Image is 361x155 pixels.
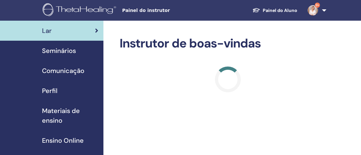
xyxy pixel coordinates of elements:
[122,7,219,14] span: Painel do instrutor
[42,46,76,56] span: Seminários
[120,36,336,51] h2: Instrutor de boas-vindas
[42,26,52,36] span: Lar
[252,7,260,13] img: graduation-cap-white.svg
[42,106,98,125] span: Materiais de ensino
[42,86,58,96] span: Perfil
[308,5,318,15] img: default.jpg
[247,5,303,16] a: Painel do Aluno
[42,136,84,145] span: Ensino Online
[42,66,84,76] span: Comunicação
[315,3,320,8] span: 9+
[43,3,118,18] img: logo.png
